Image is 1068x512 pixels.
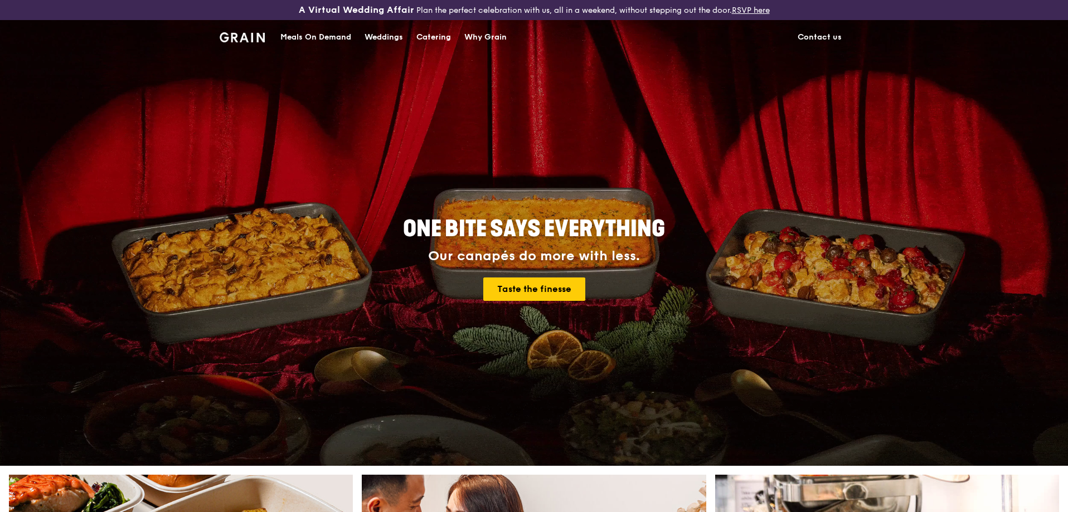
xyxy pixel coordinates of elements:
h3: A Virtual Wedding Affair [299,4,414,16]
a: Catering [410,21,458,54]
div: Meals On Demand [280,21,351,54]
a: Taste the finesse [483,277,585,301]
a: Why Grain [458,21,513,54]
div: Catering [416,21,451,54]
div: Our canapés do more with less. [333,248,735,264]
a: RSVP here [732,6,770,15]
a: Weddings [358,21,410,54]
div: Weddings [365,21,403,54]
span: ONE BITE SAYS EVERYTHING [403,216,665,242]
a: Contact us [791,21,848,54]
img: Grain [220,32,265,42]
div: Plan the perfect celebration with us, all in a weekend, without stepping out the door. [213,4,855,16]
a: GrainGrain [220,19,265,53]
div: Why Grain [464,21,507,54]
